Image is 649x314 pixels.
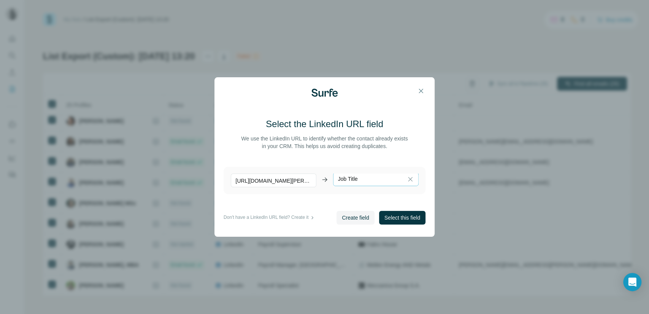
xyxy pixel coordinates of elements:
[240,135,409,150] p: We use the LinkedIn URL to identify whether the contact already exists in your CRM. This helps us...
[384,214,420,222] span: Select this field
[311,89,338,97] img: Surfe Logo
[231,174,316,187] p: [URL][DOMAIN_NAME][PERSON_NAME]
[342,214,369,222] span: Create field
[623,273,641,291] div: Open Intercom Messenger
[338,175,358,183] p: Job Title
[379,211,425,225] button: Select this field
[266,118,383,130] h3: Select the LinkedIn URL field
[336,211,374,225] button: Create field
[224,214,308,222] p: Don't have a LinkedIn URL field? Create it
